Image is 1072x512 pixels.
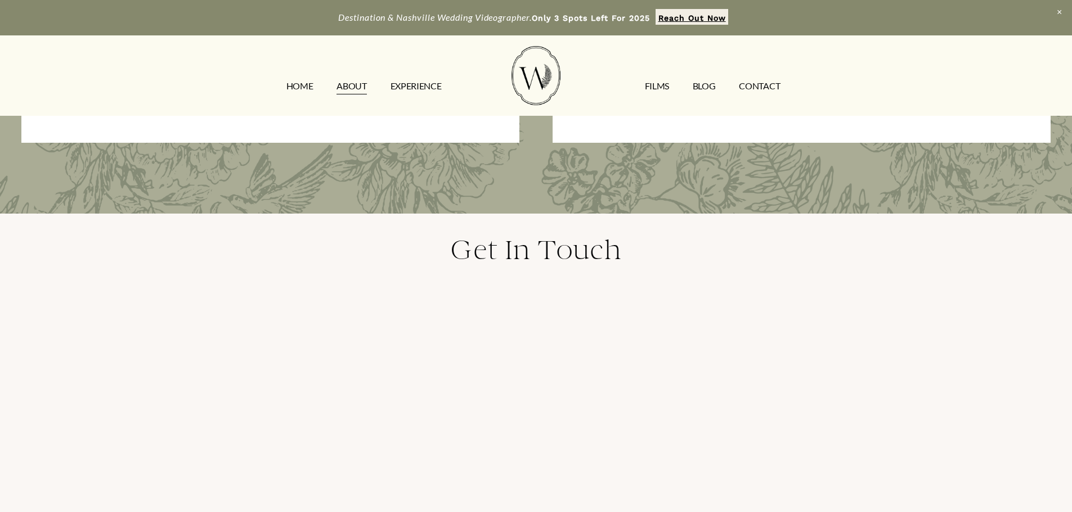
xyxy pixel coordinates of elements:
h3: Get In Touch [150,232,922,269]
a: ABOUT [337,77,366,95]
a: HOME [286,77,313,95]
strong: Reach Out Now [658,13,726,22]
a: FILMS [645,77,669,95]
a: EXPERIENCE [391,77,442,95]
a: Reach Out Now [656,9,728,25]
a: Blog [693,77,716,95]
a: CONTACT [739,77,780,95]
img: Wild Fern Weddings [512,46,560,105]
